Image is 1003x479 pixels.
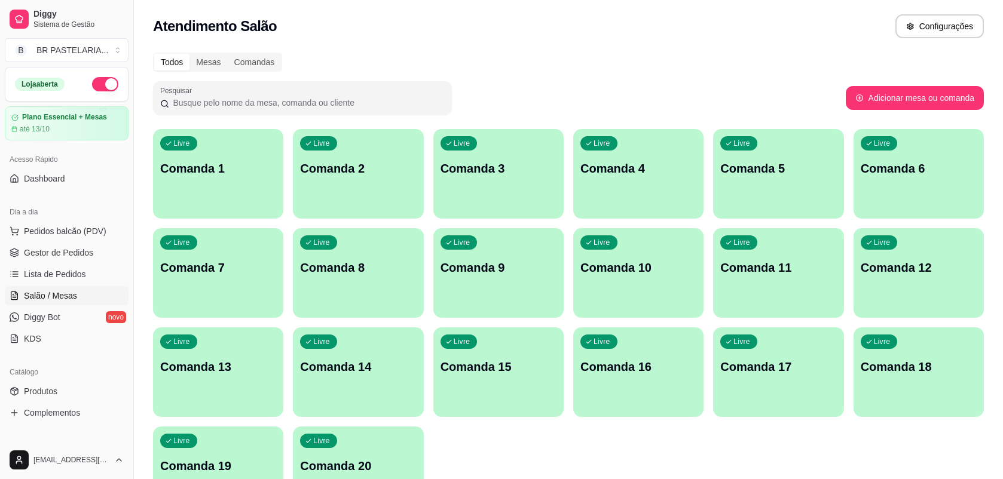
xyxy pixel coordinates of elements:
span: Dashboard [24,173,65,185]
p: Livre [173,337,190,346]
span: Complementos [24,407,80,419]
div: Acesso Rápido [5,150,129,169]
label: Pesquisar [160,85,196,96]
p: Comanda 16 [580,358,696,375]
p: Livre [594,139,610,148]
a: KDS [5,329,129,348]
button: Adicionar mesa ou comanda [846,86,984,110]
p: Livre [454,238,470,247]
a: DiggySistema de Gestão [5,5,129,33]
p: Livre [733,337,750,346]
p: Comanda 4 [580,160,696,177]
p: Comanda 13 [160,358,276,375]
article: Plano Essencial + Mesas [22,113,107,122]
button: LivreComanda 6 [854,129,984,219]
p: Comanda 8 [300,259,416,276]
span: KDS [24,333,41,345]
a: Produtos [5,382,129,401]
input: Pesquisar [169,97,445,109]
p: Livre [874,238,891,247]
p: Livre [313,436,330,446]
button: LivreComanda 18 [854,327,984,417]
div: Catálogo [5,363,129,382]
p: Comanda 5 [720,160,836,177]
p: Livre [454,139,470,148]
a: Complementos [5,403,129,422]
a: Dashboard [5,169,129,188]
p: Comanda 1 [160,160,276,177]
p: Comanda 11 [720,259,836,276]
p: Livre [594,337,610,346]
p: Livre [173,436,190,446]
p: Comanda 20 [300,457,416,474]
span: [EMAIL_ADDRESS][DOMAIN_NAME] [33,455,109,465]
span: B [15,44,27,56]
p: Livre [173,139,190,148]
p: Livre [454,337,470,346]
p: Livre [733,139,750,148]
h2: Atendimento Salão [153,17,277,36]
button: LivreComanda 5 [713,129,843,219]
button: LivreComanda 2 [293,129,423,219]
button: LivreComanda 10 [573,228,704,318]
button: LivreComanda 17 [713,327,843,417]
p: Livre [313,337,330,346]
div: BR PASTELARIA ... [36,44,108,56]
p: Comanda 17 [720,358,836,375]
a: Lista de Pedidos [5,265,129,284]
p: Livre [313,139,330,148]
p: Comanda 6 [861,160,977,177]
a: Salão / Mesas [5,286,129,305]
button: Configurações [895,14,984,38]
button: LivreComanda 8 [293,228,423,318]
button: LivreComanda 7 [153,228,283,318]
button: LivreComanda 9 [433,228,564,318]
div: Todos [154,54,189,70]
button: Select a team [5,38,129,62]
p: Comanda 2 [300,160,416,177]
span: Lista de Pedidos [24,268,86,280]
p: Livre [874,337,891,346]
button: LivreComanda 16 [573,327,704,417]
p: Livre [313,238,330,247]
span: Sistema de Gestão [33,20,124,29]
p: Livre [173,238,190,247]
p: Livre [594,238,610,247]
span: Salão / Mesas [24,290,77,302]
a: Diggy Botnovo [5,308,129,327]
p: Comanda 15 [441,358,556,375]
span: Pedidos balcão (PDV) [24,225,106,237]
span: Diggy Bot [24,311,60,323]
button: LivreComanda 12 [854,228,984,318]
div: Comandas [228,54,282,70]
p: Comanda 9 [441,259,556,276]
article: até 13/10 [20,124,50,134]
span: Gestor de Pedidos [24,247,93,259]
p: Comanda 18 [861,358,977,375]
span: Produtos [24,385,57,397]
button: LivreComanda 4 [573,129,704,219]
span: Diggy [33,9,124,20]
button: [EMAIL_ADDRESS][DOMAIN_NAME] [5,446,129,474]
p: Livre [874,139,891,148]
button: Alterar Status [92,77,118,91]
a: Gestor de Pedidos [5,243,129,262]
button: LivreComanda 1 [153,129,283,219]
p: Comanda 12 [861,259,977,276]
button: LivreComanda 15 [433,327,564,417]
p: Comanda 10 [580,259,696,276]
button: LivreComanda 13 [153,327,283,417]
p: Comanda 7 [160,259,276,276]
button: LivreComanda 11 [713,228,843,318]
button: LivreComanda 3 [433,129,564,219]
button: Pedidos balcão (PDV) [5,222,129,241]
p: Comanda 19 [160,457,276,474]
p: Comanda 3 [441,160,556,177]
div: Mesas [189,54,227,70]
div: Dia a dia [5,202,129,222]
a: Plano Essencial + Mesasaté 13/10 [5,106,129,140]
div: Loja aberta [15,78,65,91]
button: LivreComanda 14 [293,327,423,417]
p: Comanda 14 [300,358,416,375]
p: Livre [733,238,750,247]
